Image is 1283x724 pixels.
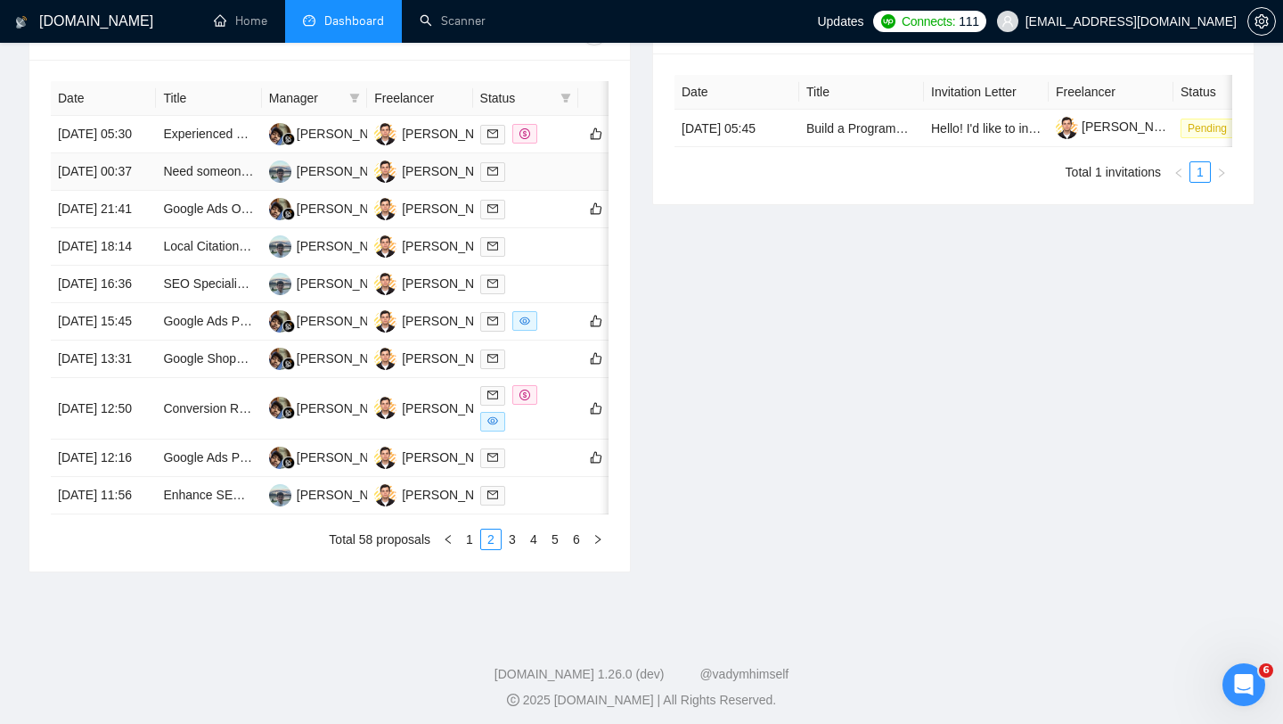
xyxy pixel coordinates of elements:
td: [DATE] 05:30 [51,116,156,153]
a: Enhance SEO of my website [163,488,322,502]
a: 6 [567,530,586,549]
a: 5 [545,530,565,549]
td: Need someone to manage our social media daily including SEO ideas [156,153,261,191]
span: dollar [519,390,530,400]
a: AF[PERSON_NAME] [269,126,399,140]
img: AF [269,123,291,145]
a: 4 [524,530,543,549]
img: gigradar-bm.png [282,208,295,220]
div: [PERSON_NAME] [297,448,399,467]
button: like [585,447,607,468]
a: Google Ads PPC Local Lead Generation Specialist [163,450,443,465]
span: like [590,401,602,415]
div: [PERSON_NAME] [402,274,504,293]
span: dollar [519,128,530,139]
button: Главная [311,11,345,45]
img: c1J0b20xq_WUghEqO4suMbKXSKIoOpGh22SF0fXe0e7X8VMNyH90yHZg5aT-_cWY0H [1056,117,1078,139]
span: like [590,202,602,216]
th: Invitation Letter [924,75,1049,110]
a: AF[PERSON_NAME] [269,350,399,365]
img: gigradar-bm.png [282,133,295,145]
span: user [1001,15,1014,28]
div: sharahov.consulting@gmail.com говорит… [14,118,342,171]
div: Здравствуйте 🤓 [29,311,278,329]
div: [PERSON_NAME] [402,199,504,218]
a: Google Ads Optimization Expert [163,202,339,216]
img: YM [269,484,291,506]
span: filter [557,85,575,111]
a: Conversion Rate Optimization Expert for German Google Ads Landing Pages [163,401,590,415]
span: Плохо [85,564,110,588]
img: YM [269,160,291,183]
img: MS [374,160,396,183]
a: AF[PERSON_NAME] [269,201,399,215]
span: copyright [507,694,519,706]
a: MS[PERSON_NAME] [374,126,504,140]
td: Google Shopping Expert Needed for E-Commerce Campaign Optimization [156,341,261,378]
span: filter [346,85,364,111]
th: Title [156,81,261,116]
img: MS [374,484,396,506]
div: [PERSON_NAME] [297,349,399,368]
a: Pending [1181,120,1241,135]
div: Хорошего вам дня 🙌 [29,469,278,487]
a: Google Ads Pro Wanted to Drive High-Value Flooring Leads (New Business, $2.5k Ad Spend [163,314,674,328]
a: 1 [1190,162,1210,182]
div: Dima говорит… [14,170,342,276]
li: 1 [1189,161,1211,183]
td: Conversion Rate Optimization Expert for German Google Ads Landing Pages [156,378,261,440]
span: mail [487,241,498,251]
div: [PERSON_NAME] [402,448,504,467]
a: Build a Programmatic SEO Website With Wordpress [806,121,1096,136]
img: MS [374,123,396,145]
button: right [1211,161,1232,183]
div: [PERSON_NAME] [297,399,399,418]
td: [DATE] 05:45 [674,110,799,147]
li: 1 [459,529,480,550]
h1: AI Assistant from GigRadar 📡 [86,7,297,21]
span: Dashboard [324,13,384,29]
a: MS[PERSON_NAME] [374,400,504,415]
th: Freelancer [1049,75,1173,110]
span: mail [487,353,498,364]
td: [DATE] 16:36 [51,266,156,303]
span: like [590,127,602,141]
img: AF [269,348,291,370]
a: setting [1247,14,1276,29]
a: Google Shopping Expert Needed for E-Commerce Campaign Optimization [163,351,574,366]
span: Отлично [168,564,193,588]
td: Enhance SEO of my website [156,477,261,514]
div: [PERSON_NAME] [402,161,504,181]
a: 3 [503,530,522,549]
button: like [585,348,607,369]
div: [PERSON_NAME] [402,124,504,144]
div: [PERSON_NAME] [297,161,399,181]
th: Date [51,81,156,116]
span: mail [487,166,498,177]
img: upwork-logo.png [881,14,895,29]
div: Если пока у вас нет к нам дополнительных вопросов, то я закрою пока этот чат. [29,337,278,390]
a: [PERSON_NAME] [1056,119,1184,134]
button: like [585,198,607,219]
span: Manager [269,88,342,108]
span: eye [519,316,530,326]
a: MS[PERSON_NAME] [374,201,504,215]
div: [PERSON_NAME] [297,274,399,293]
td: Google Ads Optimization Expert [156,191,261,228]
span: left [1173,168,1184,178]
li: 4 [523,529,544,550]
li: Total 1 invitations [1066,161,1161,183]
a: Need someone to manage our social media daily including SEO ideas [163,164,549,178]
div: [PERSON_NAME] [402,236,504,256]
div: [PERSON_NAME] [297,124,399,144]
td: Google Ads PPC Local Lead Generation Specialist [156,440,261,477]
button: left [1168,161,1189,183]
div: [PERSON_NAME] [297,199,399,218]
li: Total 58 proposals [329,529,430,550]
img: YM [269,273,291,295]
a: 2 [481,530,501,549]
button: setting [1247,7,1276,36]
span: mail [487,490,498,500]
span: Updates [817,14,863,29]
span: dashboard [303,14,315,27]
